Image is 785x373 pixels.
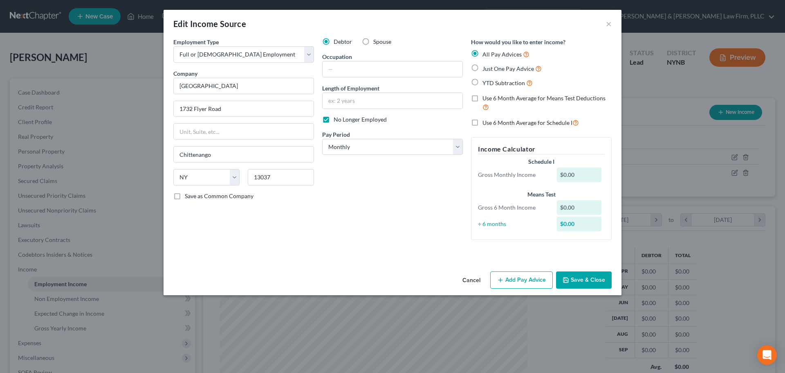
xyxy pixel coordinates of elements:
span: Just One Pay Advice [482,65,534,72]
span: Use 6 Month Average for Means Test Deductions [482,95,606,102]
span: Use 6 Month Average for Schedule I [482,119,572,126]
div: Open Intercom Messenger [757,345,777,365]
span: Pay Period [322,131,350,138]
span: Spouse [373,38,391,45]
label: Length of Employment [322,84,379,93]
span: Employment Type [173,38,219,45]
div: $0.00 [557,167,602,182]
div: Gross 6 Month Income [474,203,553,212]
span: All Pay Advices [482,51,522,58]
span: Company [173,70,197,77]
input: Unit, Suite, etc... [174,124,314,139]
span: Debtor [334,38,352,45]
span: Save as Common Company [185,192,253,199]
div: Schedule I [478,158,605,166]
input: -- [323,61,462,77]
input: Search company by name... [173,78,314,94]
button: Add Pay Advice [490,271,553,289]
input: Enter address... [174,101,314,117]
div: ÷ 6 months [474,220,553,228]
button: Save & Close [556,271,612,289]
div: $0.00 [557,217,602,231]
div: $0.00 [557,200,602,215]
div: Means Test [478,190,605,199]
span: YTD Subtraction [482,79,525,86]
label: Occupation [322,52,352,61]
button: × [606,19,612,29]
input: Enter city... [174,147,314,162]
input: ex: 2 years [323,93,462,109]
div: Edit Income Source [173,18,246,29]
label: How would you like to enter income? [471,38,565,46]
input: Enter zip... [248,169,314,185]
button: Cancel [456,272,487,289]
span: No Longer Employed [334,116,387,123]
div: Gross Monthly Income [474,171,553,179]
h5: Income Calculator [478,144,605,154]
